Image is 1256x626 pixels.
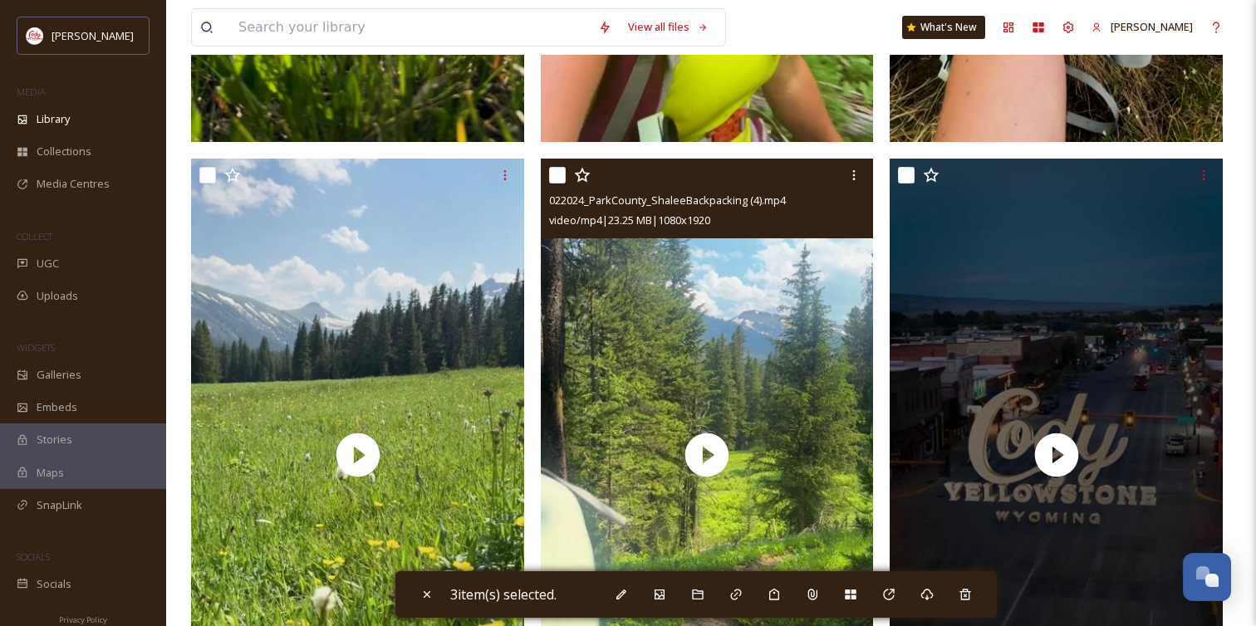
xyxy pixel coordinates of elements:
span: SOCIALS [17,550,50,563]
span: MEDIA [17,86,46,98]
span: Uploads [37,288,78,304]
span: 3 item(s) selected. [450,585,557,604]
span: WIDGETS [17,341,55,354]
span: [PERSON_NAME] [52,28,134,43]
button: Open Chat [1183,553,1231,601]
span: Media Centres [37,176,110,192]
a: What's New [902,16,985,39]
span: COLLECT [17,230,52,242]
span: UGC [37,256,59,271]
a: [PERSON_NAME] [1083,11,1201,43]
span: video/mp4 | 23.25 MB | 1080 x 1920 [549,213,710,227]
span: Embeds [37,399,77,415]
span: Socials [37,576,71,592]
span: Privacy Policy [59,614,107,625]
span: Library [37,111,70,127]
a: View all files [620,11,717,43]
span: Collections [37,144,91,159]
input: Search your library [230,9,590,46]
span: 022024_ParkCounty_ShaleeBackpacking (4).mp4 [549,193,786,208]
span: [PERSON_NAME] [1111,19,1193,34]
span: Maps [37,465,64,481]
img: images%20(1).png [27,27,43,44]
span: SnapLink [37,497,82,513]
span: Galleries [37,367,81,383]
span: Stories [37,432,72,447]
